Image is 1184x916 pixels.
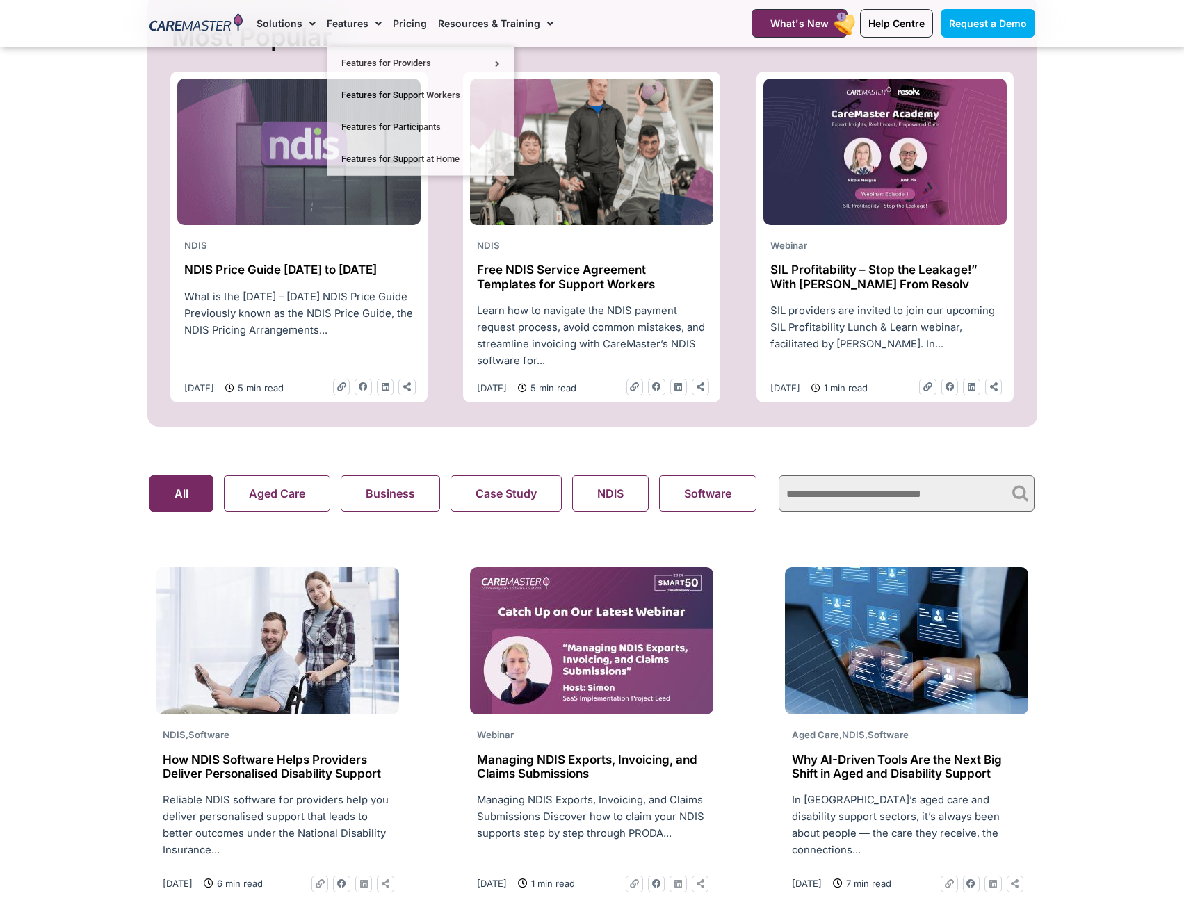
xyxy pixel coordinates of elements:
[763,79,1007,226] img: youtube
[477,240,500,251] span: NDIS
[327,79,514,111] a: Features for Support Workers
[527,380,576,395] span: 5 min read
[477,792,706,842] p: Managing NDIS Exports, Invoicing, and Claims Submissions Discover how to claim your NDIS supports...
[477,878,507,889] time: [DATE]
[224,475,330,512] button: Aged Care
[477,263,706,291] h2: Free NDIS Service Agreement Templates for Support Workers
[770,302,1000,352] p: SIL providers are invited to join our upcoming SIL Profitability Lunch & Learn webinar, facilitat...
[188,729,229,740] span: Software
[163,729,186,740] span: NDIS
[528,876,575,891] span: 1 min read
[184,263,414,277] h2: NDIS Price Guide [DATE] to [DATE]
[149,475,213,512] button: All
[842,729,865,740] span: NDIS
[820,380,868,395] span: 1 min read
[792,792,1021,858] p: In [GEOGRAPHIC_DATA]’s aged care and disability support sectors, it’s always been about people — ...
[792,876,822,891] a: [DATE]
[184,288,414,338] p: What is the [DATE] – [DATE] NDIS Price Guide Previously known as the NDIS Price Guide, the NDIS P...
[770,240,807,251] span: Webinar
[184,382,214,393] time: [DATE]
[163,876,193,891] a: [DATE]
[477,382,507,393] time: [DATE]
[234,380,284,395] span: 5 min read
[470,302,713,369] div: Learn how to navigate the NDIS payment request process, avoid common mistakes, and streamline inv...
[327,111,514,143] a: Features for Participants
[785,567,1028,714] img: ai-roster-blog
[868,729,909,740] span: Software
[163,729,229,740] span: ,
[770,263,1000,291] h2: SIL Profitability – Stop the Leakage!” With [PERSON_NAME] From Resolv
[792,878,822,889] time: [DATE]
[477,876,507,891] a: [DATE]
[752,9,848,38] a: What's New
[163,753,392,781] h2: How NDIS Software Helps Providers Deliver Personalised Disability Support
[470,79,713,226] img: NDIS Provider challenges 1
[451,475,562,512] button: Case Study
[213,876,263,891] span: 6 min read
[792,753,1021,781] h2: Why AI-Driven Tools Are the Next Big Shift in Aged and Disability Support
[184,240,207,251] span: NDIS
[792,729,909,740] span: , ,
[477,753,706,781] h2: Managing NDIS Exports, Invoicing, and Claims Submissions
[659,475,756,512] button: Software
[163,792,392,858] p: Reliable NDIS software for providers help you deliver personalised support that leads to better o...
[327,143,514,175] a: Features for Support at Home
[770,382,800,393] time: [DATE]
[949,17,1027,29] span: Request a Demo
[149,13,243,34] img: CareMaster Logo
[868,17,925,29] span: Help Centre
[843,876,891,891] span: 7 min read
[572,475,649,512] button: NDIS
[941,9,1035,38] a: Request a Demo
[477,729,514,740] span: Webinar
[327,47,514,176] ul: Features
[341,475,440,512] button: Business
[177,79,421,226] img: ndis-price-guide
[770,17,829,29] span: What's New
[156,567,399,714] img: smiley-man-woman-posing
[470,567,713,714] img: Missed Webinar-18Jun2025_Website Thumb
[163,878,193,889] time: [DATE]
[860,9,933,38] a: Help Centre
[792,729,839,740] span: Aged Care
[327,47,514,79] a: Features for Providers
